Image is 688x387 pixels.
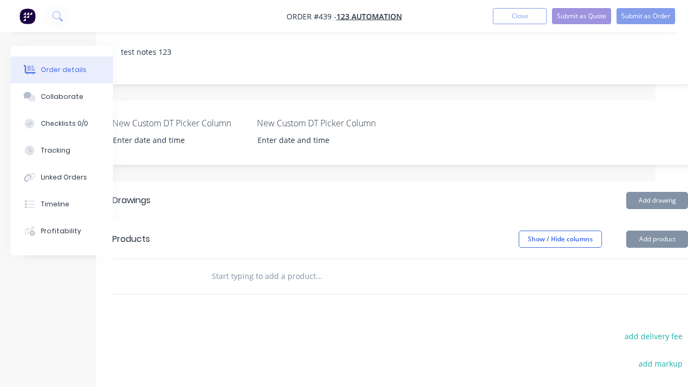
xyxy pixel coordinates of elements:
[286,11,336,21] span: Order #439 -
[11,191,113,218] button: Timeline
[41,226,81,236] div: Profitability
[626,192,688,209] button: Add drawing
[19,8,35,24] img: Factory
[41,65,87,75] div: Order details
[105,132,239,148] input: Enter date and time
[519,231,602,248] button: Show / Hide columns
[11,164,113,191] button: Linked Orders
[617,8,675,24] button: Submit as Order
[112,233,150,246] div: Products
[633,356,688,371] button: add markup
[41,119,88,128] div: Checklists 0/0
[11,218,113,245] button: Profitability
[493,8,547,24] button: Close
[250,132,384,148] input: Enter date and time
[11,137,113,164] button: Tracking
[41,146,70,155] div: Tracking
[11,110,113,137] button: Checklists 0/0
[41,92,83,102] div: Collaborate
[41,199,69,209] div: Timeline
[112,35,688,68] div: test notes 123
[552,8,611,24] button: Submit as Quote
[112,117,247,130] label: New Custom DT Picker Column
[626,231,688,248] button: Add product
[11,56,113,83] button: Order details
[112,194,150,207] div: Drawings
[619,329,688,343] button: add delivery fee
[211,266,426,287] input: Start typing to add a product...
[41,173,87,182] div: Linked Orders
[257,117,391,130] label: New Custom DT Picker Column
[336,11,402,21] a: 123 Automation
[11,83,113,110] button: Collaborate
